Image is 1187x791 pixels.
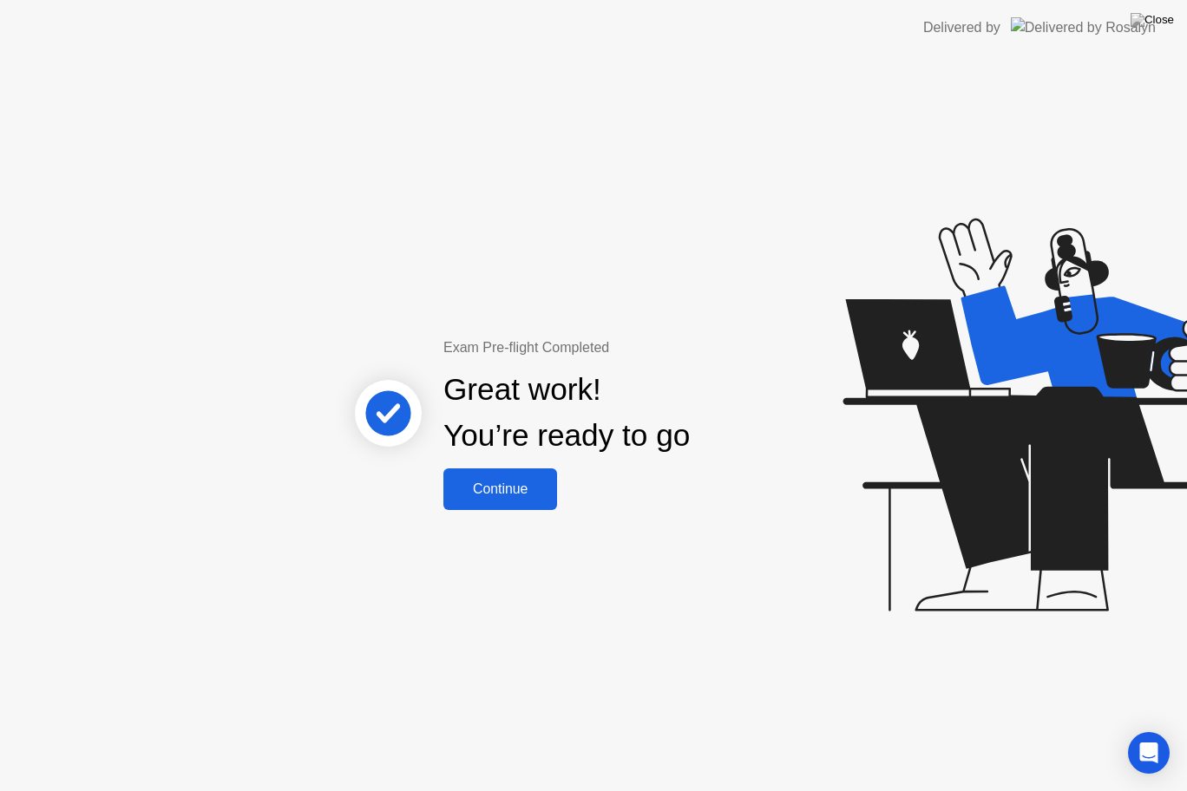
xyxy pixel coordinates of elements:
img: Delivered by Rosalyn [1011,17,1156,37]
div: Continue [449,481,552,497]
div: Exam Pre-flight Completed [443,337,802,358]
img: Close [1131,13,1174,27]
div: Open Intercom Messenger [1128,732,1170,774]
div: Delivered by [923,17,1000,38]
button: Continue [443,468,557,510]
div: Great work! You’re ready to go [443,367,690,459]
